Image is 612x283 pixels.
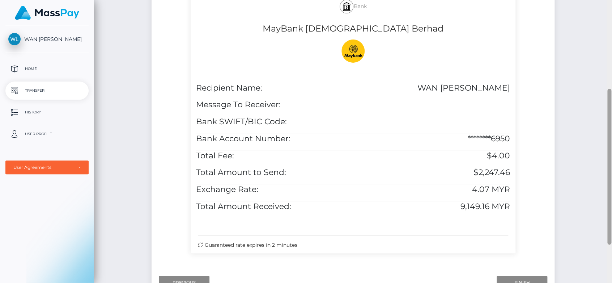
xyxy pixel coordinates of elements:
[5,161,89,174] button: User Agreements
[15,6,79,20] img: MassPay
[13,165,73,170] div: User Agreements
[196,83,348,94] h5: Recipient Name:
[196,99,348,111] h5: Message To Receiver:
[5,103,89,121] a: History
[5,36,89,42] span: WAN [PERSON_NAME]
[358,167,510,178] h5: $2,247.46
[196,150,348,162] h5: Total Fee:
[196,167,348,178] h5: Total Amount to Send:
[196,201,348,212] h5: Total Amount Received:
[341,39,365,63] img: 9k=
[5,82,89,100] a: Transfer
[358,150,510,162] h5: $4.00
[196,22,510,35] h4: MayBank [DEMOGRAPHIC_DATA] Berhad
[5,60,89,78] a: Home
[8,107,86,118] p: History
[342,2,351,11] img: bank.svg
[8,63,86,74] p: Home
[196,116,348,128] h5: Bank SWIFT/BIC Code:
[5,125,89,143] a: User Profile
[198,241,508,249] div: Guaranteed rate expires in 2 minutes
[196,133,348,145] h5: Bank Account Number:
[358,201,510,212] h5: 9,149.16 MYR
[358,83,510,94] h5: WAN [PERSON_NAME]
[196,184,348,195] h5: Exchange Rate:
[8,129,86,140] p: User Profile
[8,85,86,96] p: Transfer
[358,184,510,195] h5: 4.07 MYR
